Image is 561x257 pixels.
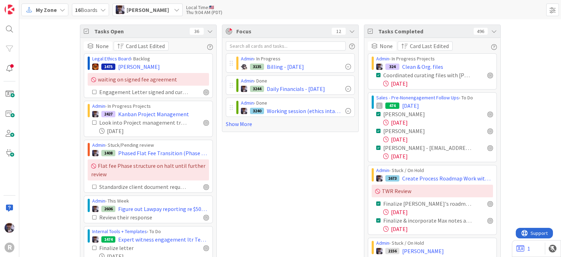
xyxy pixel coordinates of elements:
span: Daily Financials - [DATE] [267,85,325,93]
button: Card Last Edited [114,41,169,51]
div: 496 [474,28,488,35]
span: Tasks Completed [378,27,470,35]
img: ML [92,236,99,243]
div: Review their response [99,213,175,222]
a: Internal Tools + Templates [92,228,147,235]
span: [PERSON_NAME] [118,62,160,71]
span: Clean & Org. files [402,62,443,71]
div: Finalize & incorporate Max notes and review with Partners [383,216,472,225]
a: Admin [241,100,254,106]
div: [PERSON_NAME] [383,127,453,135]
div: 2156 [385,248,399,254]
div: [DATE] [383,208,493,216]
div: Local Time: [186,5,222,10]
div: › This Week [92,197,209,205]
span: Card Last Edited [410,42,449,50]
div: Coordinated curating files with [PERSON_NAME] [383,71,472,79]
a: Admin [376,240,389,246]
span: Phased Flat Fee Transition (Phase 1: Paid Consultation) [118,149,209,157]
span: Support [15,1,32,9]
a: Sales - Pre-Nonengagement Follow Ups [376,94,459,101]
a: Legal Ethics Board [92,55,131,62]
img: ML [376,175,383,182]
img: ML [5,223,14,233]
div: › In Progress Projects [92,103,209,110]
div: [DATE] [383,79,493,88]
div: 3244 [250,86,264,92]
img: ML [241,108,247,114]
img: ML [376,248,383,254]
div: 2606 [101,206,115,212]
span: [PERSON_NAME] [127,6,169,14]
a: Admin [92,198,105,204]
span: Card Last Edited [126,42,165,50]
div: Look into Project management training program [99,118,188,127]
a: Admin [376,55,389,62]
div: 324 [385,64,399,70]
input: Search all cards and tasks... [226,41,346,51]
span: Working session (ethics intake forms) with TWR [267,107,343,115]
img: ML [376,64,383,70]
span: Billing - [DATE] [267,62,304,71]
img: ML [92,111,99,117]
span: Figure out Lawpay reporting re $5000 refund to MJ [118,205,209,213]
img: KN [241,64,247,70]
span: Expert witness engagement ltr Template [118,235,209,244]
div: › In Progress [241,55,351,62]
span: Focus [236,27,326,35]
div: › Stuck / On Hold [376,167,493,174]
div: Standardize client document requests & implement to early in the process TWR and INC review curre... [99,183,188,191]
div: [DATE] [383,135,493,144]
div: 12 [332,28,346,35]
img: TR [92,64,99,70]
span: [DATE] [402,101,419,110]
a: Admin [241,78,254,84]
div: 2427 [101,111,115,117]
div: TWR Review [372,185,493,197]
img: ML [92,206,99,212]
div: 3135 [250,64,264,70]
div: [DATE] [383,118,493,127]
a: Admin [241,55,254,62]
span: My Zone [36,6,57,14]
b: 16 [75,6,81,13]
span: Boards [75,6,97,14]
div: › To Do [376,94,493,101]
div: Thu 9:04 AM (PDT) [186,10,222,15]
span: None [380,42,393,50]
a: Admin [92,103,105,109]
img: Visit kanbanzone.com [5,5,14,14]
img: ML [116,5,124,14]
div: 1474 [101,236,115,243]
div: › Done [241,77,351,85]
div: Finalize [PERSON_NAME]'s roadmap & forward to Max [383,199,472,208]
a: 1 [516,244,530,253]
div: [DATE] [99,127,209,135]
div: Flat fee Phase structure on halt until further review [88,159,209,180]
img: ML [92,150,99,156]
button: Card Last Edited [398,41,453,51]
div: Finalize letter [99,244,165,252]
div: [PERSON_NAME] - [EMAIL_ADDRESS][DOMAIN_NAME] [383,144,472,152]
div: › Stuck / On Hold [376,239,493,247]
div: R [5,243,14,252]
img: us.png [209,6,214,9]
span: [PERSON_NAME] [402,247,444,255]
div: 3240 [250,108,264,114]
div: [DATE] [383,225,493,233]
div: › In Progress Projects [376,55,493,62]
a: Admin [92,142,105,148]
div: 1475 [101,64,115,70]
span: Tasks Open [94,27,186,35]
div: 36 [190,28,204,35]
div: › Backlog [92,55,209,62]
div: › To Do [92,228,209,235]
div: [DATE] [383,152,493,160]
img: ML [241,86,247,92]
a: Show More [226,120,355,128]
div: 474 [385,103,399,109]
div: › Stuck/Pending review [92,141,209,149]
span: Create Process Roadmap Work with [PERSON_NAME] to create a workflow / roadmap: consider new Kanba... [402,174,493,183]
div: 1408 [101,150,115,156]
div: Engagement Letter signed and curated [99,88,188,96]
